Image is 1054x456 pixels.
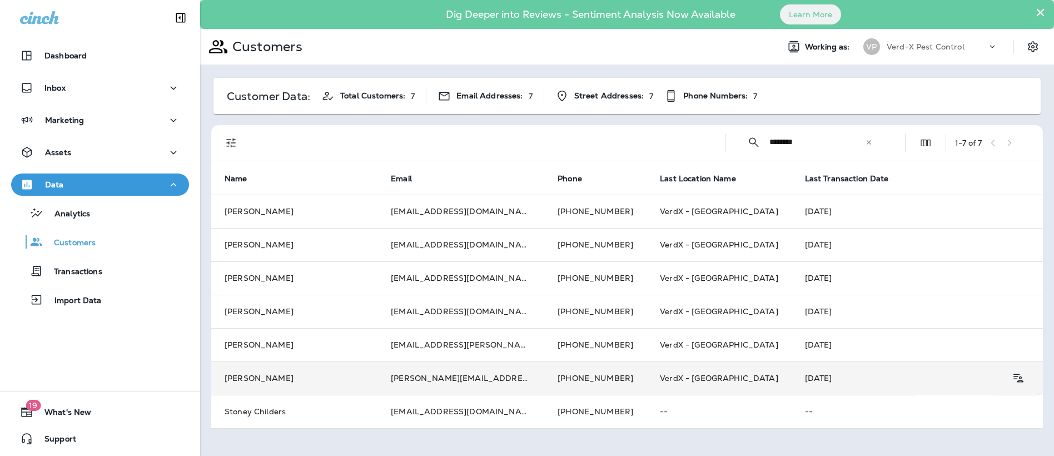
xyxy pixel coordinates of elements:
[805,174,903,184] span: Last Transaction Date
[11,109,189,131] button: Marketing
[792,261,1043,295] td: [DATE]
[1007,367,1030,389] button: Customer Details
[211,395,377,428] td: Stoney Childers
[805,407,1030,416] p: --
[45,148,71,157] p: Assets
[43,209,90,220] p: Analytics
[558,174,582,184] span: Phone
[11,141,189,163] button: Assets
[805,42,852,52] span: Working as:
[220,132,242,154] button: Filters
[43,296,102,306] p: Import Data
[26,400,41,411] span: 19
[1035,3,1046,21] button: Close
[1023,37,1043,57] button: Settings
[45,116,84,125] p: Marketing
[43,238,96,249] p: Customers
[377,395,544,428] td: [EMAIL_ADDRESS][DOMAIN_NAME]
[660,174,750,184] span: Last Location Name
[11,401,189,423] button: 19What's New
[44,83,66,92] p: Inbox
[11,288,189,311] button: Import Data
[544,228,647,261] td: [PHONE_NUMBER]
[792,195,1043,228] td: [DATE]
[11,428,189,450] button: Support
[660,306,778,316] span: VerdX - [GEOGRAPHIC_DATA]
[377,228,544,261] td: [EMAIL_ADDRESS][DOMAIN_NAME]
[211,261,377,295] td: [PERSON_NAME]
[377,328,544,361] td: [EMAIL_ADDRESS][PERSON_NAME][DOMAIN_NAME]
[340,91,405,101] span: Total Customers:
[574,91,644,101] span: Street Addresses:
[660,373,778,383] span: VerdX - [GEOGRAPHIC_DATA]
[544,295,647,328] td: [PHONE_NUMBER]
[544,195,647,228] td: [PHONE_NUMBER]
[211,361,377,395] td: [PERSON_NAME]
[863,38,880,55] div: VP
[33,434,76,448] span: Support
[391,174,412,184] span: Email
[558,174,596,184] span: Phone
[44,51,87,60] p: Dashboard
[544,395,647,428] td: [PHONE_NUMBER]
[228,38,302,55] p: Customers
[377,261,544,295] td: [EMAIL_ADDRESS][DOMAIN_NAME]
[414,13,768,16] p: Dig Deeper into Reviews - Sentiment Analysis Now Available
[456,91,523,101] span: Email Addresses:
[660,273,778,283] span: VerdX - [GEOGRAPHIC_DATA]
[792,361,917,395] td: [DATE]
[660,340,778,350] span: VerdX - [GEOGRAPHIC_DATA]
[753,92,757,101] p: 7
[743,131,765,153] button: Collapse Search
[683,91,748,101] span: Phone Numbers:
[211,295,377,328] td: [PERSON_NAME]
[165,7,196,29] button: Collapse Sidebar
[211,195,377,228] td: [PERSON_NAME]
[660,240,778,250] span: VerdX - [GEOGRAPHIC_DATA]
[11,174,189,196] button: Data
[11,201,189,225] button: Analytics
[792,328,1043,361] td: [DATE]
[660,407,778,416] p: --
[45,180,64,189] p: Data
[11,77,189,99] button: Inbox
[33,408,91,421] span: What's New
[887,42,964,51] p: Verd-X Pest Control
[792,228,1043,261] td: [DATE]
[955,138,982,147] div: 1 - 7 of 7
[660,206,778,216] span: VerdX - [GEOGRAPHIC_DATA]
[377,195,544,228] td: [EMAIL_ADDRESS][DOMAIN_NAME]
[227,92,310,101] p: Customer Data:
[391,174,426,184] span: Email
[211,328,377,361] td: [PERSON_NAME]
[805,174,889,184] span: Last Transaction Date
[377,361,544,395] td: [PERSON_NAME][EMAIL_ADDRESS][DOMAIN_NAME]
[377,295,544,328] td: [EMAIL_ADDRESS][DOMAIN_NAME]
[914,132,937,154] button: Edit Fields
[792,295,1043,328] td: [DATE]
[411,92,415,101] p: 7
[225,174,247,184] span: Name
[544,361,647,395] td: [PHONE_NUMBER]
[225,174,262,184] span: Name
[544,261,647,295] td: [PHONE_NUMBER]
[11,44,189,67] button: Dashboard
[660,174,736,184] span: Last Location Name
[780,4,841,24] button: Learn More
[211,228,377,261] td: [PERSON_NAME]
[11,259,189,282] button: Transactions
[544,328,647,361] td: [PHONE_NUMBER]
[529,92,533,101] p: 7
[11,230,189,254] button: Customers
[649,92,653,101] p: 7
[43,267,102,277] p: Transactions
